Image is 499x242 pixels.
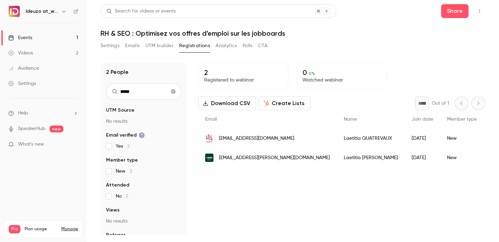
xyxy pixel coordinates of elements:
span: Email verified [106,132,145,139]
img: lna-sante.com [205,134,213,142]
span: Attended [106,182,129,189]
button: Settings [100,40,120,51]
button: Analytics [216,40,237,51]
button: Polls [243,40,253,51]
div: Audience [8,65,39,72]
p: Registered to webinar [204,77,282,84]
span: Name [344,117,357,122]
button: Share [441,4,469,18]
span: Referrer [106,232,125,239]
span: [EMAIL_ADDRESS][PERSON_NAME][DOMAIN_NAME] [219,154,330,162]
button: CTA [258,40,268,51]
h1: RH & SEO : Optimisez vos offres d’emploi sur les jobboards [100,29,485,37]
div: Settings [8,80,36,87]
div: [DATE] [405,148,440,167]
div: New [440,148,484,167]
div: Laetitia QUATREVAUX [337,129,405,148]
p: Out of 1 [432,100,449,107]
div: [DATE] [405,129,440,148]
img: cbre.fr [205,154,213,162]
span: UTM Source [106,107,134,114]
div: Laetitia [PERSON_NAME] [337,148,405,167]
span: No [116,193,128,200]
p: 2 [204,68,282,77]
span: Join date [412,117,433,122]
span: Member type [106,157,138,164]
span: Pro [9,225,20,233]
span: 2 [127,144,130,149]
span: New [116,168,132,175]
span: Yes [116,143,130,150]
span: [EMAIL_ADDRESS][DOMAIN_NAME] [219,135,294,142]
span: 2 [130,169,132,174]
h6: Ideuzo at_work [26,8,58,15]
div: New [440,129,484,148]
span: What's new [18,141,44,148]
span: Member type [447,117,477,122]
a: Manage [61,226,78,232]
button: UTM builder [146,40,174,51]
span: Views [106,207,120,214]
button: Download CSV [198,96,256,110]
div: Events [8,34,32,41]
p: No results [106,218,182,225]
iframe: Noticeable Trigger [70,141,78,148]
span: Plan usage [25,226,57,232]
img: Ideuzo at_work [9,6,20,17]
button: Create Lists [259,96,310,110]
span: new [50,126,63,132]
span: 0 % [309,71,315,76]
span: Email [205,117,217,122]
h1: 2 People [106,68,129,76]
span: Help [18,110,28,117]
button: Registrations [179,40,210,51]
p: 0 [303,68,381,77]
a: SpeakerHub [18,125,45,132]
p: No results [106,118,182,125]
button: Emails [125,40,140,51]
div: Videos [8,50,33,57]
span: 2 [126,194,128,199]
p: Watched webinar [303,77,381,84]
button: Clear search [168,86,179,97]
li: help-dropdown-opener [8,110,78,117]
div: Search for videos or events [106,8,176,15]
